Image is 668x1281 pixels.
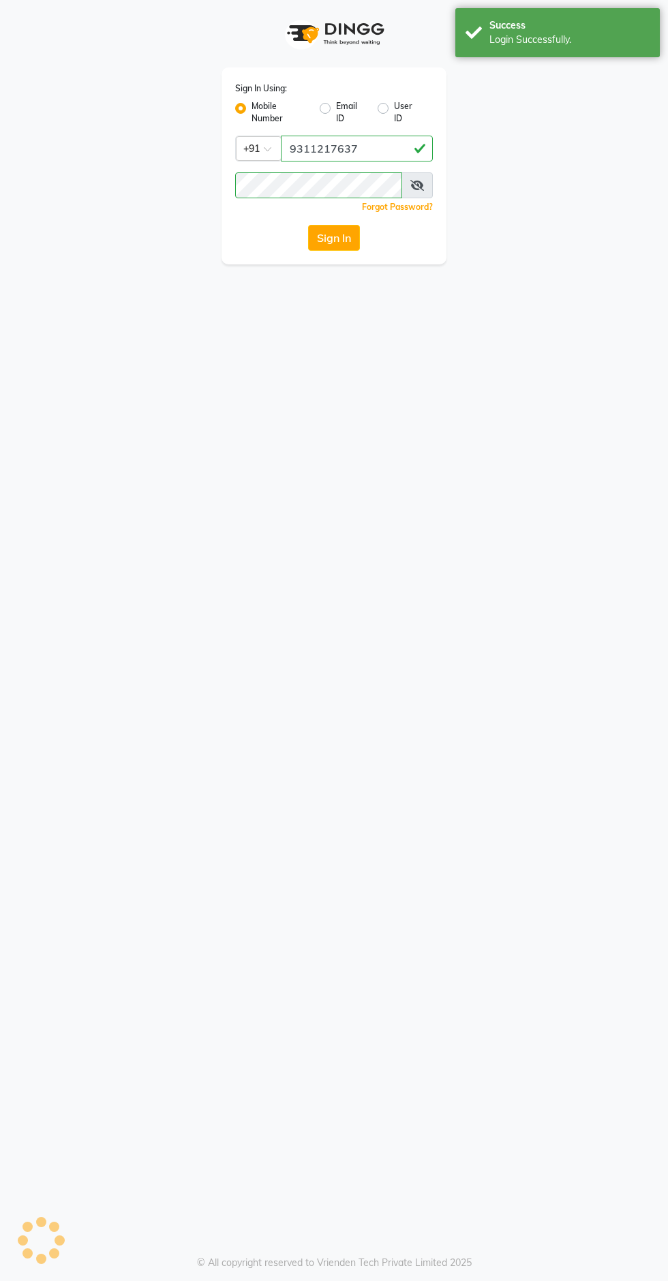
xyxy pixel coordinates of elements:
[489,33,650,47] div: Login Successfully.
[362,202,433,212] a: Forgot Password?
[252,100,309,125] label: Mobile Number
[235,82,287,95] label: Sign In Using:
[308,225,360,251] button: Sign In
[489,18,650,33] div: Success
[394,100,422,125] label: User ID
[336,100,367,125] label: Email ID
[281,136,433,161] input: Username
[235,172,402,198] input: Username
[279,14,389,54] img: logo1.svg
